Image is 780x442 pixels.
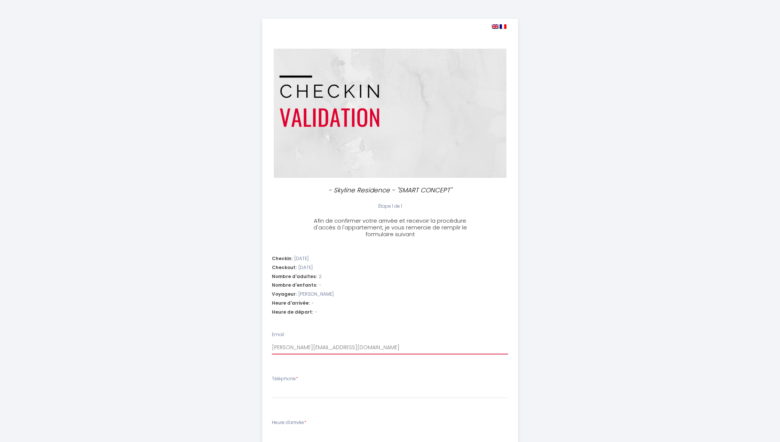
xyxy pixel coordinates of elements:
[378,203,402,209] span: Étape 1 de 1
[272,273,317,280] span: Nombre d'adultes:
[312,300,314,307] span: -
[298,291,334,298] span: [PERSON_NAME]
[315,309,317,316] span: -
[298,264,313,271] span: [DATE]
[294,255,309,262] span: [DATE]
[272,331,284,338] label: Email
[272,375,298,382] label: Téléphone
[272,419,306,426] label: Heure d'arrivée
[313,217,467,238] span: Afin de confirmer votre arrivée et recevoir la procédure d'accès à l'appartement, je vous remerci...
[272,309,313,316] span: Heure de départ:
[319,273,322,280] span: 2
[272,264,297,271] span: Checkout:
[492,24,498,29] img: en.png
[310,185,470,195] p: - Skyline Residence - "SMART CONCEPT"
[272,255,292,262] span: Checkin:
[500,24,506,29] img: fr.png
[272,282,317,289] span: Nombre d'enfants:
[272,300,310,307] span: Heure d'arrivée:
[272,291,297,298] span: Voyageur:
[319,282,321,289] span: -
